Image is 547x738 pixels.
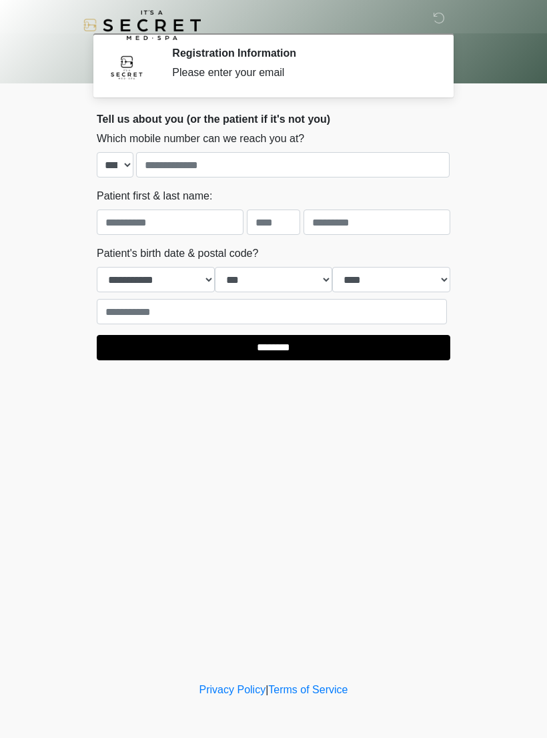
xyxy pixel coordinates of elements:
h2: Registration Information [172,47,430,59]
label: Patient's birth date & postal code? [97,246,258,262]
h2: Tell us about you (or the patient if it's not you) [97,113,450,125]
a: Privacy Policy [199,684,266,695]
img: Agent Avatar [107,47,147,87]
label: Patient first & last name: [97,188,212,204]
a: Terms of Service [268,684,348,695]
div: Please enter your email [172,65,430,81]
img: It's A Secret Med Spa Logo [83,10,201,40]
a: | [265,684,268,695]
label: Which mobile number can we reach you at? [97,131,304,147]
